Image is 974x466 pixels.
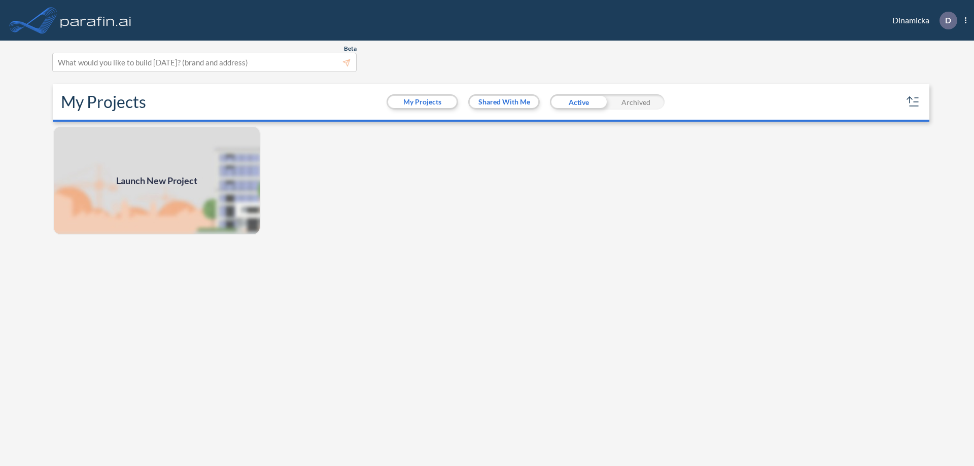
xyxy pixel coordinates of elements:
[53,126,261,235] a: Launch New Project
[388,96,457,108] button: My Projects
[550,94,607,110] div: Active
[344,45,357,53] span: Beta
[53,126,261,235] img: add
[905,94,921,110] button: sort
[607,94,665,110] div: Archived
[116,174,197,188] span: Launch New Project
[945,16,951,25] p: D
[877,12,966,29] div: Dinamicka
[470,96,538,108] button: Shared With Me
[61,92,146,112] h2: My Projects
[58,10,133,30] img: logo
